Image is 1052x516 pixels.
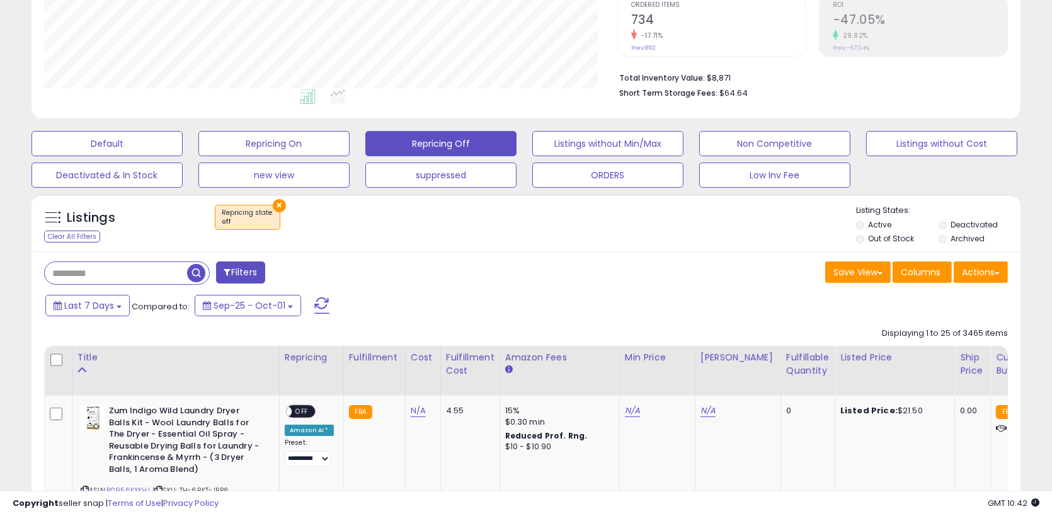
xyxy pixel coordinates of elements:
[856,205,1021,217] p: Listing States:
[625,351,690,364] div: Min Price
[893,261,952,283] button: Columns
[31,131,183,156] button: Default
[637,31,663,40] small: -17.71%
[285,439,334,467] div: Preset:
[446,351,495,377] div: Fulfillment Cost
[108,497,161,509] a: Terms of Use
[411,404,426,417] a: N/A
[285,425,334,436] div: Amazon AI *
[960,405,981,416] div: 0.00
[64,299,114,312] span: Last 7 Days
[44,231,100,243] div: Clear All Filters
[951,219,998,230] label: Deactivated
[505,405,610,416] div: 15%
[532,131,683,156] button: Listings without Min/Max
[866,131,1017,156] button: Listings without Cost
[868,219,891,230] label: Active
[163,497,219,509] a: Privacy Policy
[786,351,830,377] div: Fulfillable Quantity
[631,13,806,30] h2: 734
[901,266,941,278] span: Columns
[222,208,273,227] span: Repricing state :
[31,163,183,188] button: Deactivated & In Stock
[700,404,716,417] a: N/A
[786,405,825,416] div: 0
[840,404,898,416] b: Listed Price:
[868,233,914,244] label: Out of Stock
[132,301,190,312] span: Compared to:
[631,44,656,52] small: Prev: 892
[13,498,219,510] div: seller snap | |
[699,131,850,156] button: Non Competitive
[840,405,945,416] div: $21.50
[505,351,614,364] div: Amazon Fees
[67,209,115,227] h5: Listings
[411,351,435,364] div: Cost
[625,404,640,417] a: N/A
[996,405,1019,419] small: FBA
[825,261,891,283] button: Save View
[198,163,350,188] button: new view
[833,2,1007,9] span: ROI
[273,199,286,212] button: ×
[532,163,683,188] button: ORDERS
[882,328,1008,340] div: Displaying 1 to 25 of 3465 items
[349,351,400,364] div: Fulfillment
[81,405,106,430] img: 41BTfjpSsPL._SL40_.jpg
[214,299,285,312] span: Sep-25 - Oct-01
[446,405,490,416] div: 4.55
[719,87,748,99] span: $64.64
[109,405,262,478] b: Zum Indigo Wild Laundry Dryer Balls Kit - Wool Laundry Balls for The Dryer - Essential Oil Spray ...
[619,72,705,83] b: Total Inventory Value:
[619,88,718,98] b: Short Term Storage Fees:
[505,430,588,441] b: Reduced Prof. Rng.
[619,69,998,84] li: $8,871
[954,261,1008,283] button: Actions
[195,295,301,316] button: Sep-25 - Oct-01
[152,485,229,495] span: | SKU: TH-6RKT-JPB6
[505,442,610,452] div: $10 - $10.90
[365,163,517,188] button: suppressed
[292,406,312,417] span: OFF
[349,405,372,419] small: FBA
[505,416,610,428] div: $0.30 min
[106,485,151,496] a: B0956KXKHJ
[77,351,274,364] div: Title
[13,497,59,509] strong: Copyright
[699,163,850,188] button: Low Inv Fee
[198,131,350,156] button: Repricing On
[365,131,517,156] button: Repricing Off
[505,364,513,376] small: Amazon Fees.
[960,351,985,377] div: Ship Price
[222,217,273,226] div: off
[700,351,775,364] div: [PERSON_NAME]
[45,295,130,316] button: Last 7 Days
[838,31,868,40] small: 29.82%
[833,44,869,52] small: Prev: -67.04%
[840,351,949,364] div: Listed Price
[285,351,338,364] div: Repricing
[988,497,1039,509] span: 2025-10-9 10:42 GMT
[631,2,806,9] span: Ordered Items
[951,233,985,244] label: Archived
[216,261,265,284] button: Filters
[833,13,1007,30] h2: -47.05%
